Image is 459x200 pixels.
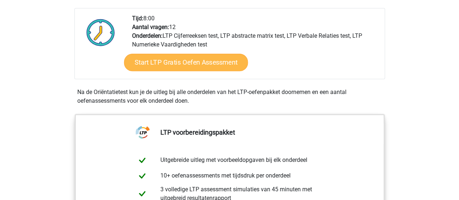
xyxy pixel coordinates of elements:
a: Start LTP Gratis Oefen Assessment [124,54,248,71]
div: Na de Oriëntatietest kun je de uitleg bij alle onderdelen van het LTP-oefenpakket doornemen en ee... [74,88,385,105]
img: Klok [82,14,119,50]
div: 8:00 12 LTP Cijferreeksen test, LTP abstracte matrix test, LTP Verbale Relaties test, LTP Numerie... [127,14,384,79]
b: Onderdelen: [132,32,163,39]
b: Tijd: [132,15,143,22]
b: Aantal vragen: [132,24,169,30]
